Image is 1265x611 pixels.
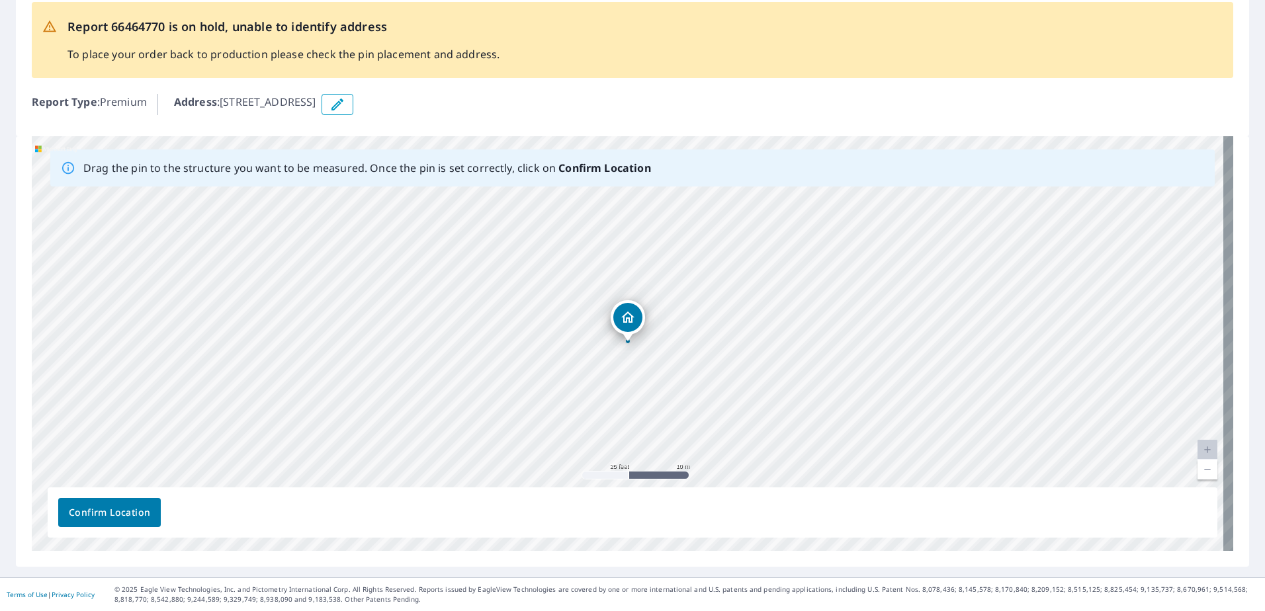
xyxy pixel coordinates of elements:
p: : [STREET_ADDRESS] [174,94,316,115]
p: Drag the pin to the structure you want to be measured. Once the pin is set correctly, click on [83,160,651,176]
div: Dropped pin, building 1, Residential property, 6448 Silverbrook W West Bloomfield, MI 48322 [611,300,645,341]
p: : Premium [32,94,147,115]
a: Current Level 20, Zoom In Disabled [1198,440,1217,460]
a: Terms of Use [7,590,48,599]
button: Confirm Location [58,498,161,527]
b: Confirm Location [558,161,650,175]
span: Confirm Location [69,505,150,521]
p: | [7,591,95,598]
p: Report 66464770 is on hold, unable to identify address [67,18,500,36]
a: Current Level 20, Zoom Out [1198,460,1217,479]
p: © 2025 Eagle View Technologies, Inc. and Pictometry International Corp. All Rights Reserved. Repo... [114,585,1258,604]
a: Privacy Policy [52,590,95,599]
b: Report Type [32,95,97,109]
p: To place your order back to production please check the pin placement and address. [67,46,500,62]
b: Address [174,95,217,109]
